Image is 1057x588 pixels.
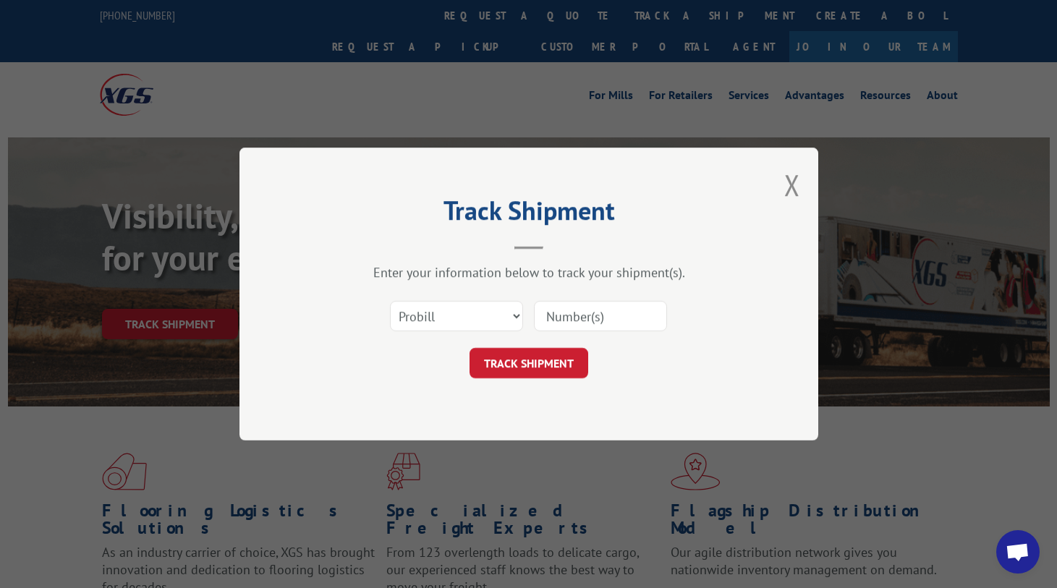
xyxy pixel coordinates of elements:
h2: Track Shipment [312,200,746,228]
button: TRACK SHIPMENT [470,348,588,378]
button: Close modal [784,166,800,204]
div: Enter your information below to track your shipment(s). [312,264,746,281]
input: Number(s) [534,301,667,331]
div: Open chat [996,530,1040,574]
